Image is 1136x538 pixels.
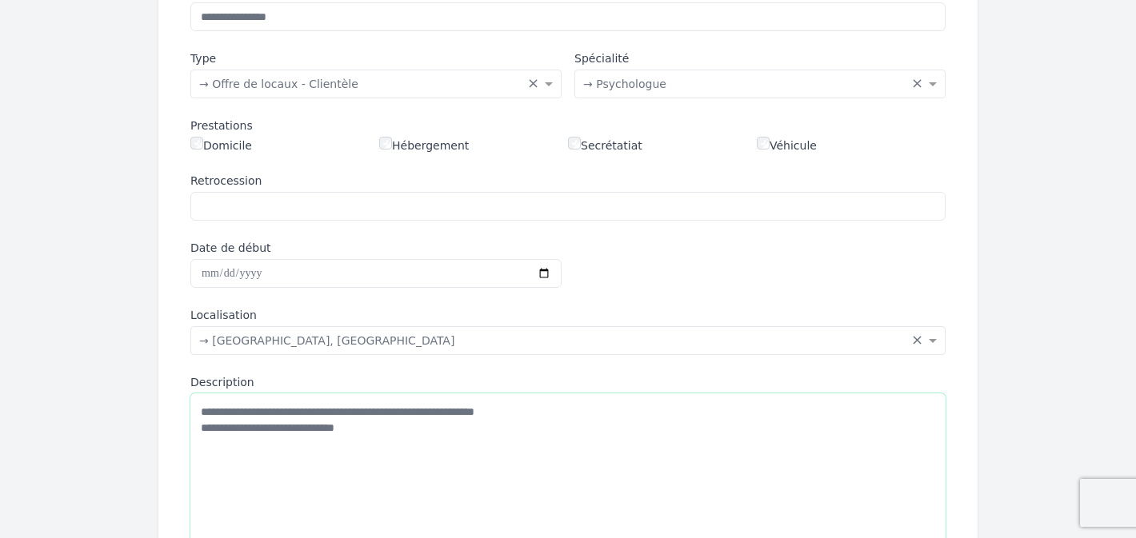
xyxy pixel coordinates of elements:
[379,137,392,149] input: Hébergement
[190,374,946,390] label: Description
[911,333,925,349] span: Clear all
[757,137,817,153] label: Véhicule
[190,307,946,323] label: Localisation
[190,50,562,66] label: Type
[568,137,642,153] label: Secrétatiat
[190,240,562,256] label: Date de début
[190,137,252,153] label: Domicile
[911,76,925,92] span: Clear all
[190,137,203,149] input: Domicile
[574,50,946,66] label: Spécialité
[527,76,541,92] span: Clear all
[757,137,770,149] input: Véhicule
[568,137,581,149] input: Secrétatiat
[190,173,946,189] label: Retrocession
[190,118,946,134] div: Prestations
[379,137,469,153] label: Hébergement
